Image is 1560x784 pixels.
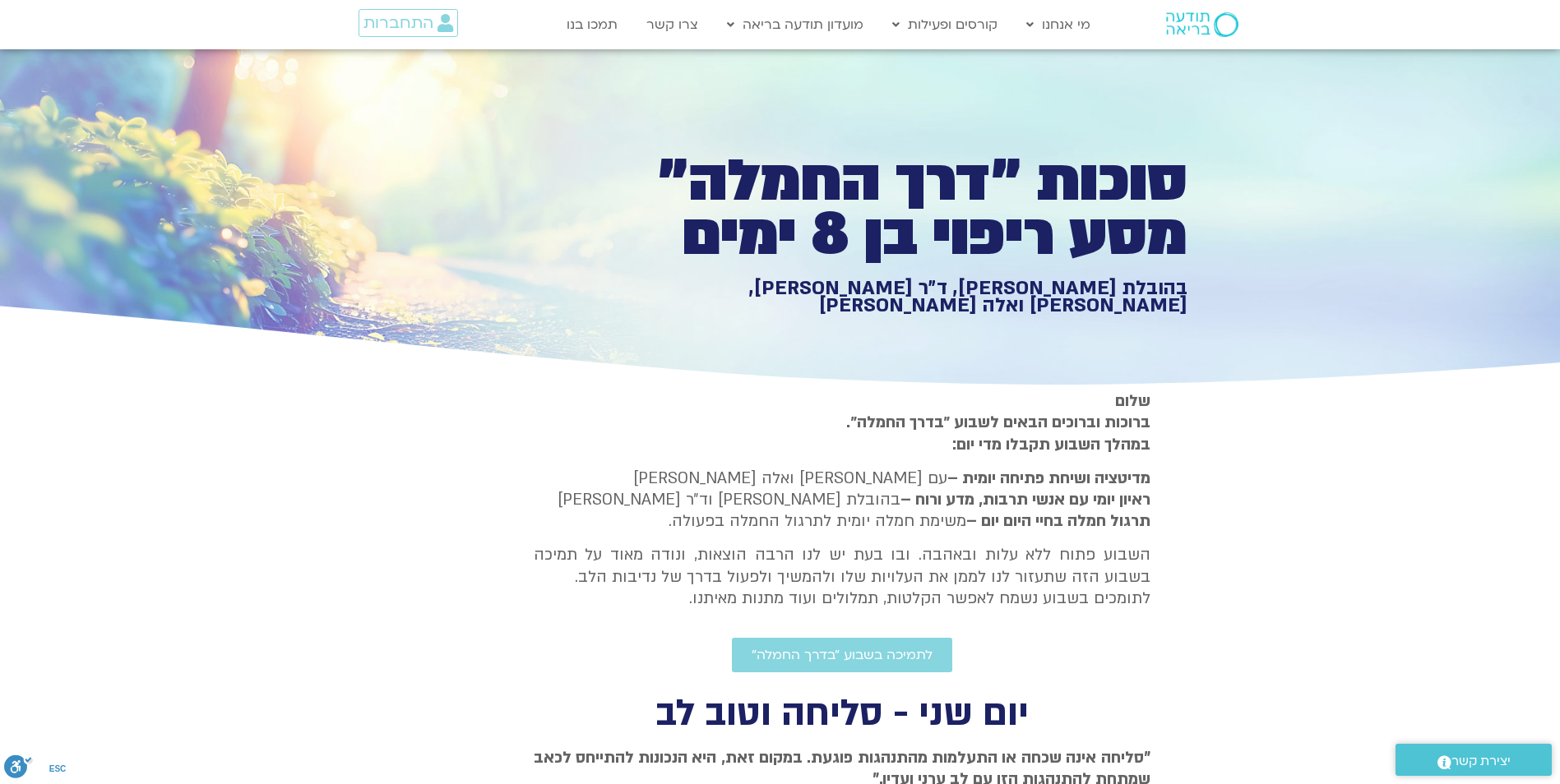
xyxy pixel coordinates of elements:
[558,9,626,40] a: תמכו בנו
[1451,750,1511,772] span: יצירת קשר
[618,279,1187,315] h1: בהובלת [PERSON_NAME], ד״ר [PERSON_NAME], [PERSON_NAME] ואלה [PERSON_NAME]
[900,489,1150,510] b: ראיון יומי עם אנשי תרבות, מדע ורוח –
[638,9,706,40] a: צרו קשר
[719,9,872,40] a: מועדון תודעה בריאה
[966,510,1150,532] b: תרגול חמלה בחיי היום יום –
[359,9,458,37] a: התחברות
[1115,390,1150,412] strong: שלום
[618,154,1187,262] h1: סוכות ״דרך החמלה״ מסע ריפוי בן 8 ימים
[884,9,1006,40] a: קורסים ופעילות
[1396,744,1552,776] a: יצירת קשר
[846,412,1150,454] strong: ברוכות וברוכים הבאים לשבוע ״בדרך החמלה״. במהלך השבוע תקבלו מדי יום:
[947,468,1150,489] strong: מדיטציה ושיחת פתיחה יומית –
[1018,9,1099,40] a: מי אנחנו
[534,697,1150,731] h2: יום שני - סליחה וטוב לב
[534,468,1150,533] p: עם [PERSON_NAME] ואלה [PERSON_NAME] בהובלת [PERSON_NAME] וד״ר [PERSON_NAME] משימת חמלה יומית לתרג...
[534,544,1150,609] p: השבוע פתוח ללא עלות ובאהבה. ובו בעת יש לנו הרבה הוצאות, ונודה מאוד על תמיכה בשבוע הזה שתעזור לנו ...
[752,648,933,662] span: לתמיכה בשבוע ״בדרך החמלה״
[1166,12,1238,37] img: תודעה בריאה
[363,14,433,32] span: התחברות
[732,638,952,672] a: לתמיכה בשבוע ״בדרך החמלה״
